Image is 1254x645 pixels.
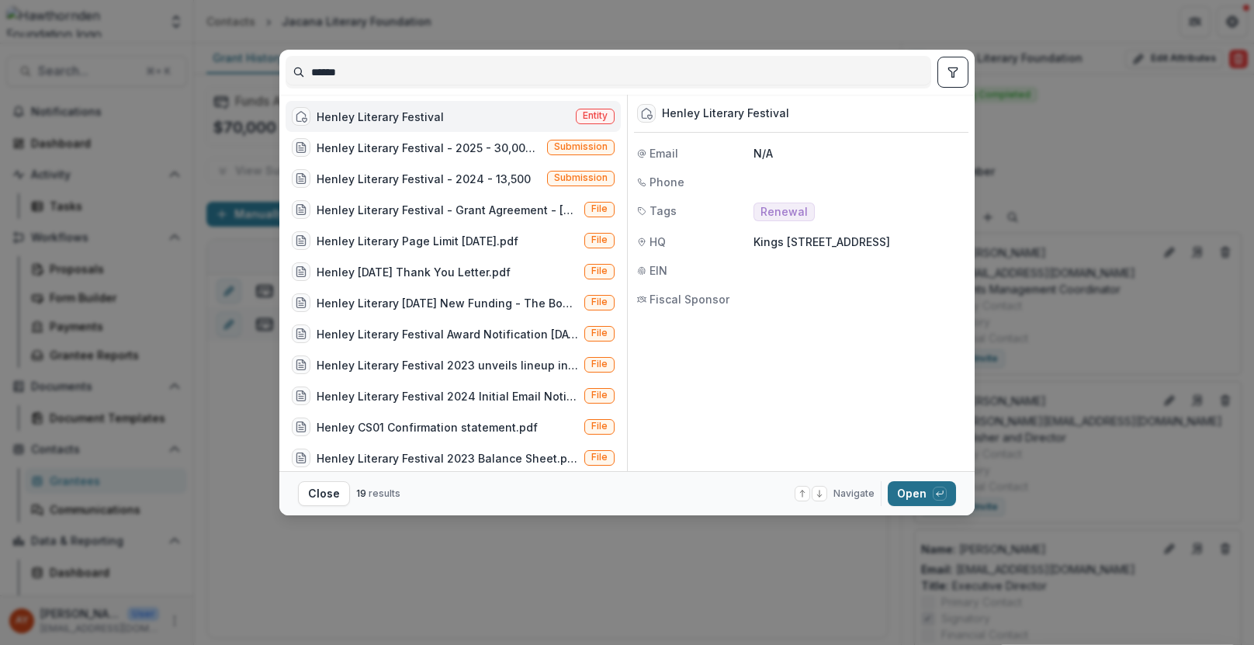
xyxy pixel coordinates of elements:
[591,203,608,214] span: File
[833,487,875,501] span: Navigate
[650,203,677,219] span: Tags
[937,57,968,88] button: toggle filters
[317,295,578,311] div: Henley Literary [DATE] New Funding - The Bookseller.pdf
[591,296,608,307] span: File
[317,388,578,404] div: Henley Literary Festival 2024 Initial Email Notification.docx
[317,326,578,342] div: Henley Literary Festival Award Notification [DATE].pdf
[650,174,684,190] span: Phone
[650,291,729,307] span: Fiscal Sponsor
[591,328,608,338] span: File
[298,481,350,506] button: Close
[317,202,578,218] div: Henley Literary Festival - Grant Agreement - [DATE].pdf
[317,171,531,187] div: Henley Literary Festival - 2024 - 13,500
[662,107,789,120] div: Henley Literary Festival
[369,487,400,499] span: results
[753,234,965,250] p: Kings [STREET_ADDRESS]
[591,359,608,369] span: File
[317,450,578,466] div: Henley Literary Festival 2023 Balance Sheet.pdf
[356,487,366,499] span: 19
[591,234,608,245] span: File
[591,390,608,401] span: File
[591,452,608,463] span: File
[591,421,608,432] span: File
[753,145,965,161] p: N/A
[591,265,608,276] span: File
[317,419,538,435] div: Henley CS01 Confirmation statement.pdf
[650,145,678,161] span: Email
[554,141,608,152] span: Submission
[760,206,808,219] span: Renewal
[317,109,444,125] div: Henley Literary Festival
[583,110,608,121] span: Entity
[317,357,578,373] div: Henley Literary Festival 2023 unveils lineup including [PERSON_NAME], [PERSON_NAME] and [PERSON_N...
[888,481,956,506] button: Open
[317,140,541,156] div: Henley Literary Festival - 2025 - 30,000 (General support)
[317,264,511,280] div: Henley [DATE] Thank You Letter.pdf
[650,262,667,279] span: EIN
[554,172,608,183] span: Submission
[317,233,518,249] div: Henley Literary Page Limit [DATE].pdf
[650,234,666,250] span: HQ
